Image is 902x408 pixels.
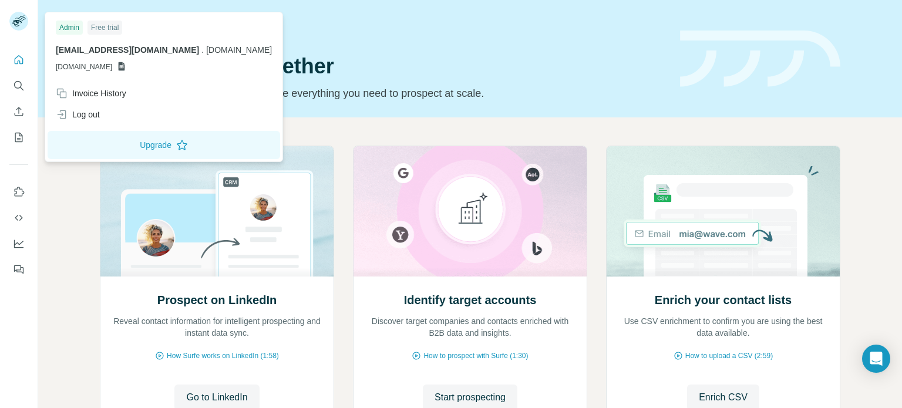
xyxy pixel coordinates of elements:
[680,31,840,87] img: banner
[100,55,666,78] h1: Let’s prospect together
[9,127,28,148] button: My lists
[206,45,272,55] span: [DOMAIN_NAME]
[606,146,840,277] img: Enrich your contact lists
[100,85,666,102] p: Pick your starting point and we’ll provide everything you need to prospect at scale.
[100,146,334,277] img: Prospect on LinkedIn
[685,350,773,361] span: How to upload a CSV (2:59)
[186,390,247,404] span: Go to LinkedIn
[365,315,575,339] p: Discover target companies and contacts enriched with B2B data and insights.
[112,315,322,339] p: Reveal contact information for intelligent prospecting and instant data sync.
[100,22,666,33] div: Quick start
[9,101,28,122] button: Enrich CSV
[699,390,748,404] span: Enrich CSV
[56,87,126,99] div: Invoice History
[9,259,28,280] button: Feedback
[435,390,506,404] span: Start prospecting
[56,109,100,120] div: Log out
[9,49,28,70] button: Quick start
[655,292,792,308] h2: Enrich your contact lists
[201,45,204,55] span: .
[404,292,537,308] h2: Identify target accounts
[9,181,28,203] button: Use Surfe on LinkedIn
[56,21,83,35] div: Admin
[423,350,528,361] span: How to prospect with Surfe (1:30)
[862,345,890,373] div: Open Intercom Messenger
[9,75,28,96] button: Search
[9,207,28,228] button: Use Surfe API
[56,62,112,72] span: [DOMAIN_NAME]
[167,350,279,361] span: How Surfe works on LinkedIn (1:58)
[87,21,122,35] div: Free trial
[618,315,828,339] p: Use CSV enrichment to confirm you are using the best data available.
[157,292,277,308] h2: Prospect on LinkedIn
[353,146,587,277] img: Identify target accounts
[48,131,280,159] button: Upgrade
[9,233,28,254] button: Dashboard
[56,45,199,55] span: [EMAIL_ADDRESS][DOMAIN_NAME]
